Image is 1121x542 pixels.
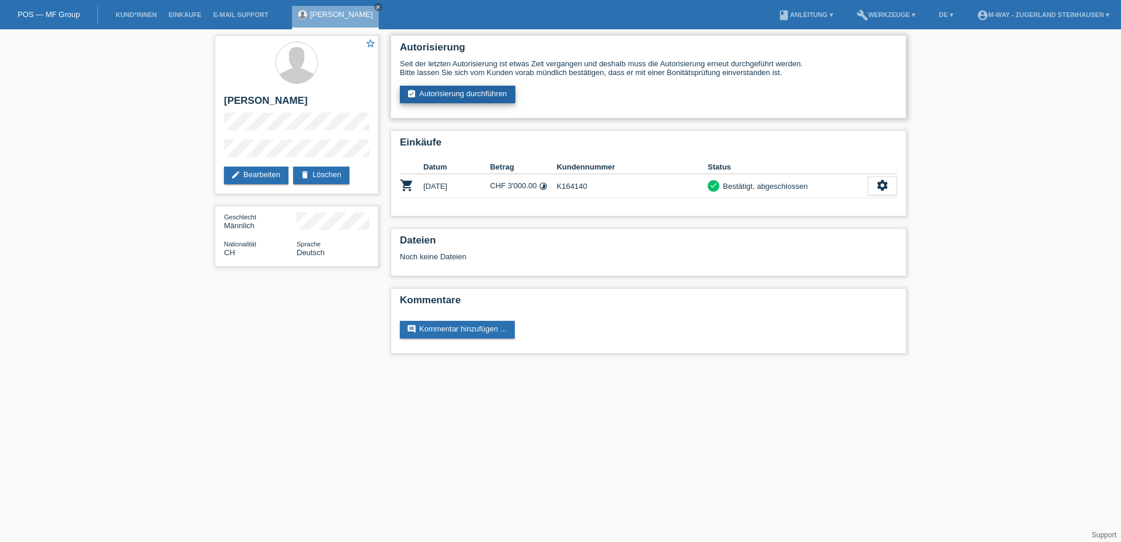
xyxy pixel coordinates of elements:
[539,182,548,191] i: Fixe Raten (12 Raten)
[490,160,557,174] th: Betrag
[772,11,838,18] a: bookAnleitung ▾
[400,252,758,261] div: Noch keine Dateien
[224,212,297,230] div: Männlich
[365,38,376,49] i: star_border
[407,89,416,99] i: assignment_turned_in
[400,235,897,252] h2: Dateien
[977,9,988,21] i: account_circle
[224,214,256,221] span: Geschlecht
[876,179,889,192] i: settings
[556,174,708,198] td: K164140
[293,167,349,184] a: deleteLöschen
[110,11,162,18] a: Kund*innen
[310,10,373,19] a: [PERSON_NAME]
[297,240,321,248] span: Sprache
[400,42,897,59] h2: Autorisierung
[375,4,381,10] i: close
[708,160,868,174] th: Status
[719,180,808,192] div: Bestätigt, abgeschlossen
[407,324,416,334] i: comment
[400,178,414,192] i: POSP00001960
[778,9,790,21] i: book
[423,160,490,174] th: Datum
[224,240,256,248] span: Nationalität
[490,174,557,198] td: CHF 3'000.00
[971,11,1115,18] a: account_circlem-way - Zugerland Steinhausen ▾
[208,11,274,18] a: E-Mail Support
[1092,531,1116,539] a: Support
[933,11,959,18] a: DE ▾
[851,11,922,18] a: buildWerkzeuge ▾
[709,181,718,189] i: check
[231,170,240,179] i: edit
[224,248,235,257] span: Schweiz
[556,160,708,174] th: Kundennummer
[400,321,515,338] a: commentKommentar hinzufügen ...
[374,3,382,11] a: close
[365,38,376,50] a: star_border
[423,174,490,198] td: [DATE]
[224,167,288,184] a: editBearbeiten
[300,170,310,179] i: delete
[400,137,897,154] h2: Einkäufe
[224,95,369,113] h2: [PERSON_NAME]
[400,59,897,77] div: Seit der letzten Autorisierung ist etwas Zeit vergangen und deshalb muss die Autorisierung erneut...
[297,248,325,257] span: Deutsch
[18,10,80,19] a: POS — MF Group
[857,9,868,21] i: build
[400,86,515,103] a: assignment_turned_inAutorisierung durchführen
[400,294,897,312] h2: Kommentare
[162,11,207,18] a: Einkäufe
